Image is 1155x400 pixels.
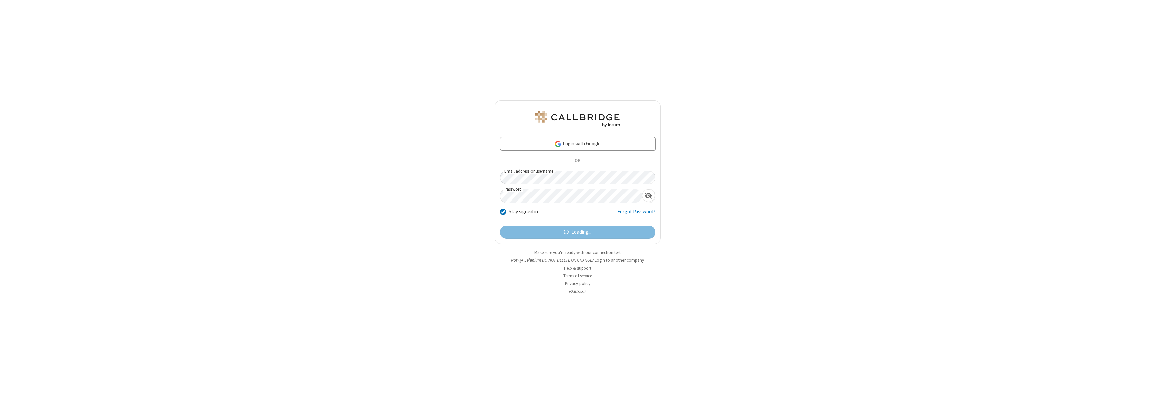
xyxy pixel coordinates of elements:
[534,250,621,255] a: Make sure you're ready with our connection test
[617,208,655,221] a: Forgot Password?
[495,257,661,263] li: Not QA Selenium DO NOT DELETE OR CHANGE?
[595,257,644,263] button: Login to another company
[572,156,583,166] span: OR
[565,281,590,286] a: Privacy policy
[642,189,655,202] div: Show password
[509,208,538,216] label: Stay signed in
[563,273,592,279] a: Terms of service
[495,288,661,295] li: v2.6.353.2
[1138,383,1150,395] iframe: Chat
[534,111,621,127] img: QA Selenium DO NOT DELETE OR CHANGE
[500,171,655,184] input: Email address or username
[500,226,655,239] button: Loading...
[564,265,591,271] a: Help & support
[554,140,562,148] img: google-icon.png
[500,137,655,150] a: Login with Google
[571,228,591,236] span: Loading...
[500,189,642,203] input: Password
